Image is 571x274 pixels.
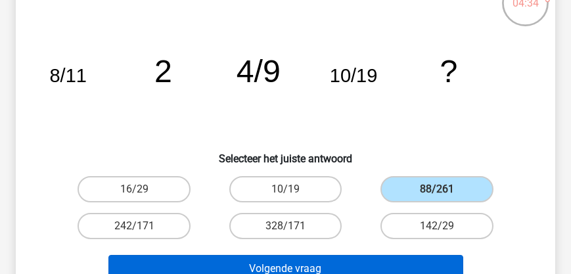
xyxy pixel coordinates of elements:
label: 10/19 [229,176,342,202]
tspan: ? [440,54,458,89]
tspan: 10/19 [330,66,378,87]
label: 242/171 [78,213,190,239]
tspan: 4/9 [237,54,281,89]
label: 328/171 [229,213,342,239]
label: 16/29 [78,176,190,202]
tspan: 8/11 [49,66,86,87]
label: 88/261 [380,176,493,202]
h6: Selecteer het juiste antwoord [37,142,534,165]
label: 142/29 [380,213,493,239]
tspan: 2 [154,54,172,89]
